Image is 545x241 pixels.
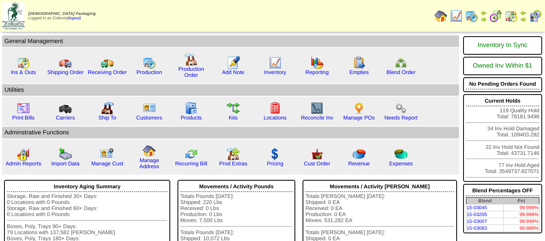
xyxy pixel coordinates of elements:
[348,161,370,167] a: Revenue
[269,102,282,115] img: locations.gif
[222,69,244,75] a: Add Note
[467,218,487,224] a: 15-03007
[2,35,459,47] td: General Management
[466,96,539,106] div: Current Holds
[466,185,539,196] div: Blend Percentages OFF
[185,148,198,161] img: reconcile.gif
[267,161,284,167] a: Pricing
[175,161,207,167] a: Recurring Bill
[17,148,30,161] img: graph2.png
[349,69,369,75] a: Empties
[311,102,324,115] img: line_graph2.gif
[395,56,407,69] img: network.png
[467,212,487,217] a: 15-03205
[395,102,407,115] img: workflow.png
[2,84,459,96] td: Utilities
[91,161,123,167] a: Manage Cust
[180,181,292,192] div: Movements / Activity Pounds
[353,148,365,161] img: pie_chart.png
[504,218,539,225] td: 99.999%
[489,10,502,23] img: calendarblend.gif
[311,148,324,161] img: cust_order.png
[227,148,240,161] img: prodextras.gif
[529,10,542,23] img: calendarcustomer.gif
[28,12,96,16] span: [DEMOGRAPHIC_DATA] Packaging
[450,10,463,23] img: line_graph.gif
[101,56,114,69] img: truck2.gif
[7,181,167,192] div: Inventory Aging Summary
[67,16,81,21] a: (logout)
[463,94,542,182] div: 119 Quality Hold Total: 78181.9498 34 Inv Hold Damaged Total: 109403.282 22 Inv Hold Not Found To...
[227,102,240,115] img: workflow.gif
[504,211,539,218] td: 99.998%
[434,10,447,23] img: home.gif
[466,38,539,53] div: Inventory In Sync
[185,102,198,115] img: cabinet.gif
[56,115,75,121] a: Carriers
[98,115,116,121] a: Ship To
[395,148,407,161] img: pie_chart2.png
[269,148,282,161] img: dollar.gif
[264,69,286,75] a: Inventory
[305,69,329,75] a: Reporting
[384,115,418,121] a: Needs Report
[143,102,156,115] img: customers.gif
[88,69,127,75] a: Receiving Order
[504,204,539,211] td: 99.999%
[467,205,487,210] a: 15-03045
[101,102,114,115] img: factory2.gif
[17,102,30,115] img: invoice2.gif
[178,66,204,78] a: Production Order
[480,10,487,16] img: arrowleft.gif
[59,102,72,115] img: truck3.gif
[181,115,202,121] a: Products
[304,161,330,167] a: Cust Order
[504,225,539,232] td: 99.999%
[229,115,238,121] a: Kits
[386,69,416,75] a: Blend Order
[47,69,84,75] a: Shipping Order
[311,56,324,69] img: graph.gif
[2,2,25,29] img: zoroco-logo-small.webp
[59,148,72,161] img: import.gif
[17,56,30,69] img: calendarinout.gif
[100,148,115,161] img: managecust.png
[520,16,526,23] img: arrowright.gif
[219,161,247,167] a: Prod Extras
[2,127,459,138] td: Adminstrative Functions
[520,10,526,16] img: arrowleft.gif
[343,115,375,121] a: Manage POs
[505,10,518,23] img: calendarinout.gif
[467,225,487,231] a: 15-03083
[136,69,162,75] a: Production
[480,16,487,23] img: arrowright.gif
[143,144,156,157] img: home.gif
[301,115,333,121] a: Reconcile Inv
[12,115,35,121] a: Print Bills
[11,69,36,75] a: Ins & Outs
[269,56,282,69] img: line_graph.gif
[143,56,156,69] img: calendarprod.gif
[305,181,454,192] div: Movements / Activity [PERSON_NAME]
[59,56,72,69] img: truck.gif
[6,161,41,167] a: Admin Reports
[140,157,159,169] a: Manage Address
[185,53,198,66] img: factory.gif
[227,56,240,69] img: orders.gif
[136,115,162,121] a: Customers
[465,10,478,23] img: calendarprod.gif
[353,102,365,115] img: po.png
[466,198,504,204] th: Blend
[466,79,539,89] div: No Pending Orders Found
[51,161,79,167] a: Import Data
[504,198,539,204] th: Pct
[263,115,286,121] a: Locations
[353,56,365,69] img: workorder.gif
[466,58,539,74] div: Owned Inv Within $1
[28,12,96,21] span: Logged in as Colerost
[389,161,413,167] a: Expenses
